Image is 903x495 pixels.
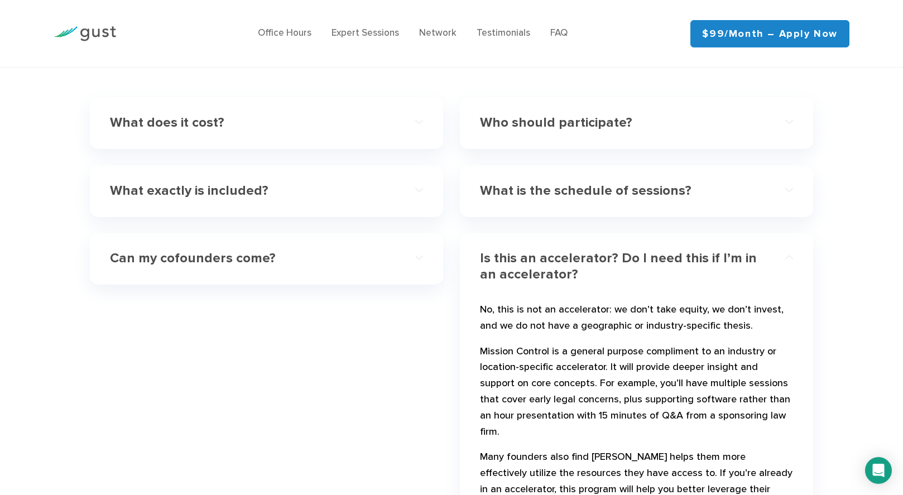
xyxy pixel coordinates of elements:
[419,27,457,39] a: Network
[477,27,530,39] a: Testimonials
[690,20,849,47] a: $99/month – Apply Now
[54,26,116,41] img: Gust Logo
[480,183,762,199] h4: What is the schedule of sessions?
[332,27,399,39] a: Expert Sessions
[480,302,793,339] p: No, this is not an accelerator: we don’t take equity, we don’t invest, and we do not have a geogr...
[110,183,392,199] h4: What exactly is included?
[550,27,568,39] a: FAQ
[258,27,311,39] a: Office Hours
[480,344,793,445] p: Mission Control is a general purpose compliment to an industry or location-specific accelerator. ...
[480,251,762,283] h4: Is this an accelerator? Do I need this if I’m in an accelerator?
[110,115,392,131] h4: What does it cost?
[110,251,392,267] h4: Can my cofounders come?
[865,457,892,484] div: Open Intercom Messenger
[480,115,762,131] h4: Who should participate?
